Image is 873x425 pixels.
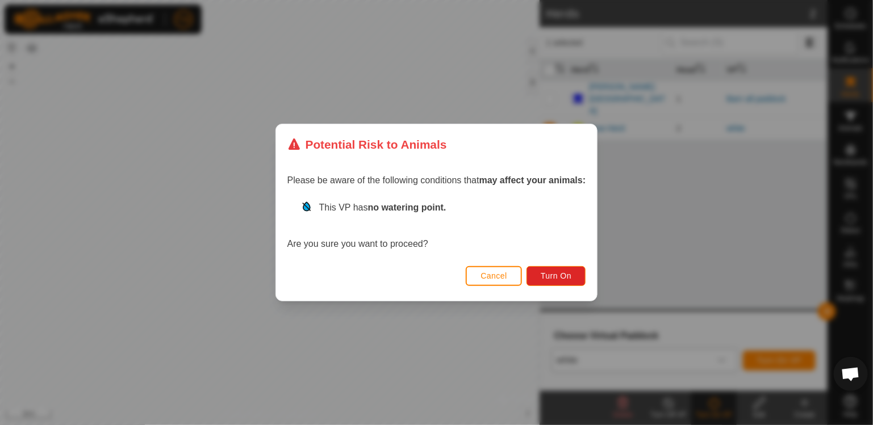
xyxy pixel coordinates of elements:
[287,175,586,185] span: Please be aware of the following conditions that
[287,201,586,251] div: Are you sure you want to proceed?
[319,203,446,212] span: This VP has
[481,271,507,280] span: Cancel
[834,357,868,391] div: Open chat
[466,266,522,286] button: Cancel
[368,203,446,212] strong: no watering point.
[527,266,586,286] button: Turn On
[287,136,447,153] div: Potential Risk to Animals
[541,271,571,280] span: Turn On
[479,175,586,185] strong: may affect your animals:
